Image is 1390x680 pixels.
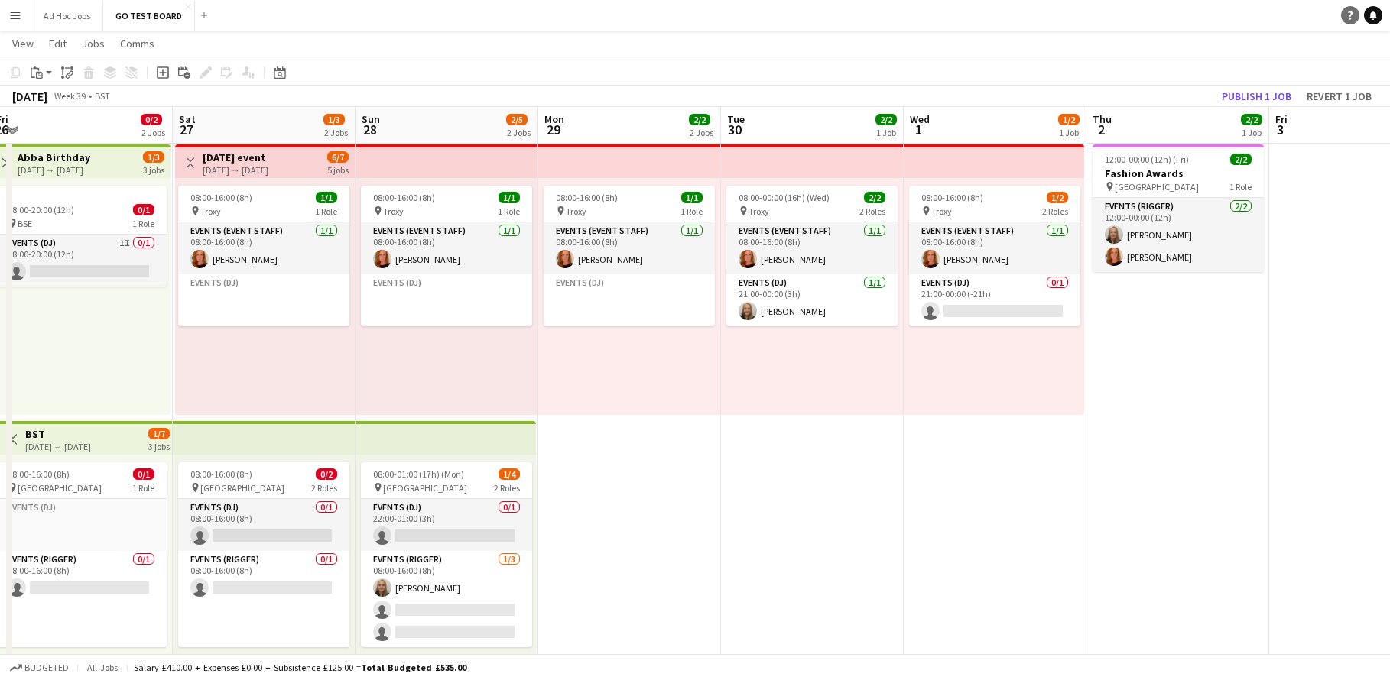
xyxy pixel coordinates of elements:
[1058,114,1080,125] span: 1/2
[499,192,520,203] span: 1/1
[361,662,466,673] span: Total Budgeted £535.00
[177,121,196,138] span: 27
[6,34,40,53] a: View
[200,482,284,494] span: [GEOGRAPHIC_DATA]
[12,89,47,104] div: [DATE]
[864,192,885,203] span: 2/2
[178,186,349,326] app-job-card: 08:00-16:00 (8h)1/1 Troxy1 RoleEvents (Event Staff)1/108:00-16:00 (8h)[PERSON_NAME]Events (DJ)
[556,192,618,203] span: 08:00-16:00 (8h)
[1093,167,1264,180] h3: Fashion Awards
[544,222,715,274] app-card-role: Events (Event Staff)1/108:00-16:00 (8h)[PERSON_NAME]
[120,37,154,50] span: Comms
[909,222,1080,274] app-card-role: Events (Event Staff)1/108:00-16:00 (8h)[PERSON_NAME]
[148,439,170,452] div: 3 jobs
[931,206,952,217] span: Troxy
[12,37,34,50] span: View
[359,121,380,138] span: 28
[84,662,121,673] span: All jobs
[95,90,110,102] div: BST
[190,468,252,480] span: 08:00-16:00 (8h)
[316,468,337,480] span: 0/2
[18,151,90,164] h3: Abba Birthday
[324,127,348,138] div: 2 Jobs
[875,114,897,125] span: 2/2
[566,206,586,217] span: Troxy
[361,462,532,647] div: 08:00-01:00 (17h) (Mon)1/4 [GEOGRAPHIC_DATA]2 RolesEvents (DJ)0/122:00-01:00 (3h) Events (Rigger)...
[726,274,898,326] app-card-role: Events (DJ)1/121:00-00:00 (3h)[PERSON_NAME]
[544,112,564,126] span: Mon
[1093,144,1264,272] app-job-card: 12:00-00:00 (12h) (Fri)2/2Fashion Awards [GEOGRAPHIC_DATA]1 RoleEvents (Rigger)2/212:00-00:00 (12...
[544,186,715,326] app-job-card: 08:00-16:00 (8h)1/1 Troxy1 RoleEvents (Event Staff)1/108:00-16:00 (8h)[PERSON_NAME]Events (DJ)
[909,274,1080,326] app-card-role: Events (DJ)0/121:00-00:00 (-21h)
[373,192,435,203] span: 08:00-16:00 (8h)
[383,482,467,494] span: [GEOGRAPHIC_DATA]
[18,164,90,176] div: [DATE] → [DATE]
[361,222,532,274] app-card-role: Events (Event Staff)1/108:00-16:00 (8h)[PERSON_NAME]
[726,186,898,326] app-job-card: 08:00-00:00 (16h) (Wed)2/2 Troxy2 RolesEvents (Event Staff)1/108:00-16:00 (8h)[PERSON_NAME]Events...
[178,274,349,326] app-card-role-placeholder: Events (DJ)
[1230,154,1252,165] span: 2/2
[43,34,73,53] a: Edit
[361,499,532,551] app-card-role: Events (DJ)0/122:00-01:00 (3h)
[506,114,528,125] span: 2/5
[31,1,103,31] button: Ad Hoc Jobs
[507,127,531,138] div: 2 Jobs
[361,274,532,326] app-card-role-placeholder: Events (DJ)
[179,112,196,126] span: Sat
[1090,121,1112,138] span: 2
[362,112,380,126] span: Sun
[311,482,337,494] span: 2 Roles
[499,468,520,480] span: 1/4
[1229,181,1252,193] span: 1 Role
[50,90,89,102] span: Week 39
[726,222,898,274] app-card-role: Events (Event Staff)1/108:00-16:00 (8h)[PERSON_NAME]
[727,112,745,126] span: Tue
[1115,181,1199,193] span: [GEOGRAPHIC_DATA]
[498,206,520,217] span: 1 Role
[178,551,349,647] app-card-role: Events (Rigger)0/108:00-16:00 (8h)
[494,482,520,494] span: 2 Roles
[323,114,345,125] span: 1/3
[739,192,830,203] span: 08:00-00:00 (16h) (Wed)
[76,34,111,53] a: Jobs
[114,34,161,53] a: Comms
[8,659,71,676] button: Budgeted
[681,192,703,203] span: 1/1
[132,482,154,494] span: 1 Role
[1241,114,1262,125] span: 2/2
[18,218,32,229] span: BSE
[203,164,268,176] div: [DATE] → [DATE]
[921,192,983,203] span: 08:00-16:00 (8h)
[1093,198,1264,272] app-card-role: Events (Rigger)2/212:00-00:00 (12h)[PERSON_NAME][PERSON_NAME]
[542,121,564,138] span: 29
[200,206,221,217] span: Troxy
[1047,192,1068,203] span: 1/2
[8,204,74,215] span: 08:00-20:00 (12h)
[1242,127,1262,138] div: 1 Job
[1042,206,1068,217] span: 2 Roles
[544,274,715,326] app-card-role-placeholder: Events (DJ)
[25,441,91,452] div: [DATE] → [DATE]
[18,482,102,494] span: [GEOGRAPHIC_DATA]
[725,121,745,138] span: 30
[910,112,930,126] span: Wed
[178,222,349,274] app-card-role: Events (Event Staff)1/108:00-16:00 (8h)[PERSON_NAME]
[361,186,532,326] app-job-card: 08:00-16:00 (8h)1/1 Troxy1 RoleEvents (Event Staff)1/108:00-16:00 (8h)[PERSON_NAME]Events (DJ)
[203,151,268,164] h3: [DATE] event
[1275,112,1288,126] span: Fri
[25,427,91,441] h3: BST
[749,206,769,217] span: Troxy
[689,114,710,125] span: 2/2
[327,151,349,163] span: 6/7
[361,551,532,647] app-card-role: Events (Rigger)1/308:00-16:00 (8h)[PERSON_NAME]
[690,127,713,138] div: 2 Jobs
[141,114,162,125] span: 0/2
[876,127,896,138] div: 1 Job
[908,121,930,138] span: 1
[1216,86,1297,106] button: Publish 1 job
[8,468,70,480] span: 08:00-16:00 (8h)
[178,462,349,647] div: 08:00-16:00 (8h)0/2 [GEOGRAPHIC_DATA]2 RolesEvents (DJ)0/108:00-16:00 (8h) Events (Rigger)0/108:0...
